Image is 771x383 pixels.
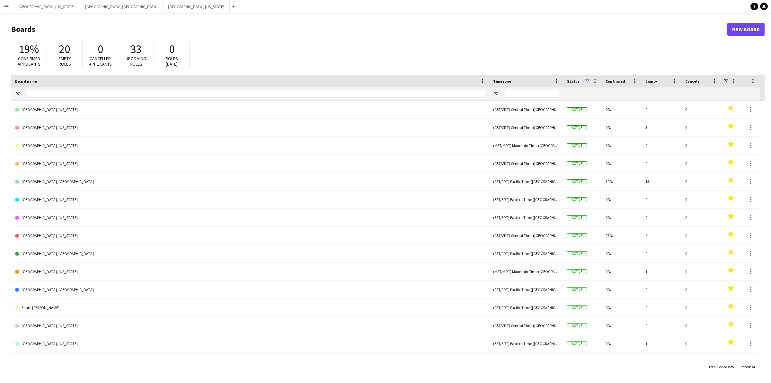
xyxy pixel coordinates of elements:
span: Empty [645,79,657,84]
div: (PST/PDT) Pacific Time ([GEOGRAPHIC_DATA] & [GEOGRAPHIC_DATA]) [489,281,563,298]
span: Active [567,197,587,202]
span: 20 [59,42,70,56]
a: [GEOGRAPHIC_DATA], [US_STATE] [15,227,485,245]
a: [GEOGRAPHIC_DATA], [US_STATE] [15,119,485,137]
span: Status [567,79,580,84]
span: Active [567,179,587,184]
div: 0 [681,245,721,262]
div: 0% [602,119,642,136]
div: (CST/CDT) Central Time ([GEOGRAPHIC_DATA] & [GEOGRAPHIC_DATA]) [489,119,563,136]
div: 13 [642,173,681,190]
div: (MST/MDT) Mountain Time ([GEOGRAPHIC_DATA] & [GEOGRAPHIC_DATA]) [489,263,563,280]
a: [GEOGRAPHIC_DATA], [US_STATE] [15,317,485,335]
div: 0 [642,317,681,334]
span: 0 [169,42,174,56]
div: (CST/CDT) Central Time ([GEOGRAPHIC_DATA] & [GEOGRAPHIC_DATA]) [489,317,563,334]
span: Empty roles [58,56,71,67]
button: [GEOGRAPHIC_DATA], [US_STATE] [163,0,230,13]
input: Timezone Filter Input [505,90,559,98]
div: 0% [602,209,642,226]
div: 0 [642,245,681,262]
input: Board name Filter Input [27,90,485,98]
span: Active [567,269,587,274]
span: Active [567,161,587,166]
span: Timezone [493,79,511,84]
div: 0 [642,299,681,316]
div: 0 [681,209,721,226]
div: 0 [642,155,681,172]
div: 2 [642,227,681,244]
span: Upcoming roles [126,56,146,67]
a: [GEOGRAPHIC_DATA], [US_STATE] [15,191,485,209]
a: [GEOGRAPHIC_DATA], [US_STATE] [15,101,485,119]
div: (EST/EDT) Eastern Time ([GEOGRAPHIC_DATA] & [GEOGRAPHIC_DATA]) [489,335,563,352]
span: 19% [19,42,39,56]
a: [GEOGRAPHIC_DATA], [US_STATE] [15,335,485,353]
div: : [738,360,755,373]
span: Active [567,233,587,238]
span: Active [567,251,587,256]
div: 1 [642,263,681,280]
div: 0% [602,335,642,352]
span: Active [567,305,587,310]
a: [GEOGRAPHIC_DATA], [US_STATE] [15,263,485,281]
div: 0% [602,191,642,208]
a: [GEOGRAPHIC_DATA], [GEOGRAPHIC_DATA] [15,173,485,191]
div: (EST/EDT) Eastern Time ([GEOGRAPHIC_DATA] & [GEOGRAPHIC_DATA]) [489,191,563,208]
div: 0 [642,101,681,118]
span: Active [567,107,587,112]
a: [GEOGRAPHIC_DATA], [US_STATE] [15,209,485,227]
a: [GEOGRAPHIC_DATA], [GEOGRAPHIC_DATA] [15,245,485,263]
button: Open Filter Menu [15,91,21,97]
div: 0 [681,263,721,280]
div: (MST/MDT) Mountain Time ([GEOGRAPHIC_DATA] & [GEOGRAPHIC_DATA]) [489,137,563,154]
a: [GEOGRAPHIC_DATA], [US_STATE] [15,155,485,173]
span: Active [567,125,587,130]
div: 0% [602,281,642,298]
div: 1 [642,335,681,352]
div: 0 [681,173,721,190]
div: 0 [681,155,721,172]
div: 0 [681,119,721,136]
span: Roles [DATE] [165,56,178,67]
span: 24 [751,364,755,369]
div: 19% [602,173,642,190]
div: 0 [681,191,721,208]
div: 3 [642,119,681,136]
div: 0% [602,299,642,316]
div: 0 [681,101,721,118]
div: 0% [602,245,642,262]
span: Cancelled applicants [89,56,112,67]
div: (PST/PDT) Pacific Time ([GEOGRAPHIC_DATA] & [GEOGRAPHIC_DATA]) [489,299,563,316]
span: Confirmed [606,79,625,84]
div: 0% [602,353,642,370]
span: 33 [130,42,141,56]
div: 0 [681,317,721,334]
div: 0 [681,281,721,298]
div: (CST/CDT) Central Time ([GEOGRAPHIC_DATA] & [GEOGRAPHIC_DATA]) [489,227,563,244]
h1: Boards [11,24,727,34]
div: 0 [681,137,721,154]
div: 0% [602,263,642,280]
div: 0 [642,281,681,298]
a: [GEOGRAPHIC_DATA], [GEOGRAPHIC_DATA] [15,353,485,371]
span: Active [567,324,587,328]
div: 0% [602,137,642,154]
div: 0% [602,155,642,172]
a: New Board [727,23,765,36]
span: 25 [730,364,734,369]
span: Active [567,287,587,292]
div: 0 [681,227,721,244]
div: : [708,360,734,373]
button: [GEOGRAPHIC_DATA], [GEOGRAPHIC_DATA] [80,0,163,13]
div: (CST/CDT) Central Time ([GEOGRAPHIC_DATA] & [GEOGRAPHIC_DATA]) [489,101,563,118]
div: 0 [681,299,721,316]
div: 0 [681,353,721,370]
div: 0 [642,353,681,370]
div: (CST/CDT) Central Time ([GEOGRAPHIC_DATA] & [GEOGRAPHIC_DATA]) [489,155,563,172]
div: 0 [642,137,681,154]
span: Total Boards [708,364,729,369]
div: 0% [602,317,642,334]
span: Active [567,215,587,220]
a: [GEOGRAPHIC_DATA], [US_STATE] [15,137,485,155]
